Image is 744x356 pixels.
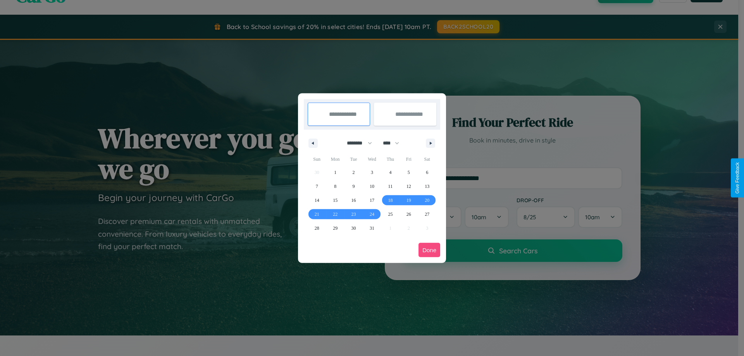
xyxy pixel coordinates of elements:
[381,193,400,207] button: 18
[425,179,429,193] span: 13
[334,165,336,179] span: 1
[418,179,436,193] button: 13
[308,221,326,235] button: 28
[426,165,428,179] span: 6
[351,193,356,207] span: 16
[333,207,338,221] span: 22
[388,193,393,207] span: 18
[344,153,363,165] span: Tue
[353,179,355,193] span: 9
[326,165,344,179] button: 1
[370,221,374,235] span: 31
[363,179,381,193] button: 10
[381,153,400,165] span: Thu
[363,207,381,221] button: 24
[388,207,393,221] span: 25
[406,193,411,207] span: 19
[344,221,363,235] button: 30
[315,193,319,207] span: 14
[370,193,374,207] span: 17
[425,207,429,221] span: 27
[388,179,393,193] span: 11
[363,221,381,235] button: 31
[371,165,373,179] span: 3
[363,165,381,179] button: 3
[400,153,418,165] span: Fri
[308,179,326,193] button: 7
[400,207,418,221] button: 26
[425,193,429,207] span: 20
[326,179,344,193] button: 8
[326,207,344,221] button: 22
[363,193,381,207] button: 17
[406,207,411,221] span: 26
[418,165,436,179] button: 6
[326,221,344,235] button: 29
[351,221,356,235] span: 30
[326,193,344,207] button: 15
[381,207,400,221] button: 25
[363,153,381,165] span: Wed
[333,221,338,235] span: 29
[418,153,436,165] span: Sat
[418,243,440,257] button: Done
[326,153,344,165] span: Mon
[315,207,319,221] span: 21
[400,165,418,179] button: 5
[370,179,374,193] span: 10
[406,179,411,193] span: 12
[308,207,326,221] button: 21
[344,193,363,207] button: 16
[381,179,400,193] button: 11
[735,162,740,194] div: Give Feedback
[344,179,363,193] button: 9
[351,207,356,221] span: 23
[353,165,355,179] span: 2
[400,179,418,193] button: 12
[418,207,436,221] button: 27
[308,193,326,207] button: 14
[389,165,391,179] span: 4
[344,165,363,179] button: 2
[334,179,336,193] span: 8
[344,207,363,221] button: 23
[408,165,410,179] span: 5
[333,193,338,207] span: 15
[418,193,436,207] button: 20
[381,165,400,179] button: 4
[308,153,326,165] span: Sun
[315,221,319,235] span: 28
[316,179,318,193] span: 7
[400,193,418,207] button: 19
[370,207,374,221] span: 24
